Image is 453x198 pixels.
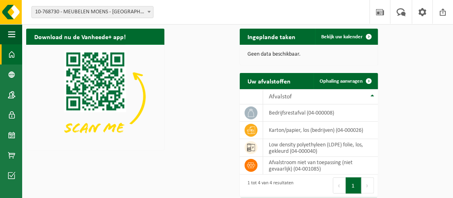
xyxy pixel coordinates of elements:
[240,29,304,44] h2: Ingeplande taken
[269,94,292,100] span: Afvalstof
[26,45,164,148] img: Download de VHEPlus App
[263,104,378,122] td: bedrijfsrestafval (04-000008)
[346,177,362,194] button: 1
[32,6,153,18] span: 10-768730 - MEUBELEN MOENS - LONDERZEEL
[320,79,363,84] span: Ophaling aanvragen
[333,177,346,194] button: Previous
[362,177,374,194] button: Next
[322,34,363,40] span: Bekijk uw kalender
[315,29,377,45] a: Bekijk uw kalender
[248,52,370,57] p: Geen data beschikbaar.
[314,73,377,89] a: Ophaling aanvragen
[244,177,294,194] div: 1 tot 4 van 4 resultaten
[26,29,134,44] h2: Download nu de Vanheede+ app!
[31,6,154,18] span: 10-768730 - MEUBELEN MOENS - LONDERZEEL
[263,122,378,139] td: karton/papier, los (bedrijven) (04-000026)
[240,73,299,89] h2: Uw afvalstoffen
[263,139,378,157] td: low density polyethyleen (LDPE) folie, los, gekleurd (04-000040)
[263,157,378,175] td: afvalstroom niet van toepassing (niet gevaarlijk) (04-001085)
